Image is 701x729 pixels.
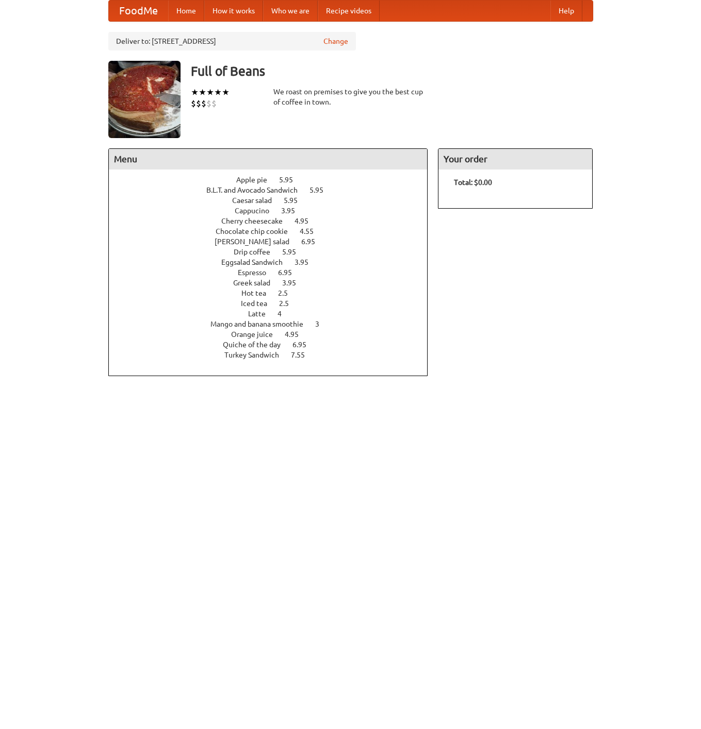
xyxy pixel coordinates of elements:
h4: Menu [109,149,428,169]
a: [PERSON_NAME] salad 6.95 [215,238,334,246]
a: Recipe videos [318,1,380,21]
span: 3.95 [295,258,319,266]
a: Greek salad 3.95 [233,279,315,287]
span: 4.55 [300,227,324,235]
span: 4.95 [285,330,309,338]
span: Mango and banana smoothie [210,320,314,328]
span: 3 [315,320,330,328]
a: B.L.T. and Avocado Sandwich 5.95 [206,186,343,194]
span: 4 [278,310,292,318]
a: FoodMe [109,1,168,21]
span: Apple pie [236,176,278,184]
li: ★ [214,87,222,98]
li: $ [191,98,196,109]
div: We roast on premises to give you the best cup of coffee in town. [273,87,428,107]
span: 6.95 [292,341,317,349]
span: 3.95 [281,207,305,215]
a: Apple pie 5.95 [236,176,312,184]
h3: Full of Beans [191,61,593,81]
li: $ [201,98,206,109]
span: Eggsalad Sandwich [221,258,293,266]
a: Help [550,1,582,21]
span: 2.5 [279,299,299,308]
h4: Your order [438,149,592,169]
li: $ [196,98,201,109]
span: 5.95 [279,176,303,184]
a: Espresso 6.95 [238,268,311,277]
span: 6.95 [301,238,325,246]
li: $ [206,98,211,109]
a: Who we are [263,1,318,21]
span: 5.95 [282,248,306,256]
span: Orange juice [231,330,283,338]
li: ★ [191,87,199,98]
span: 3.95 [282,279,306,287]
a: Cappucino 3.95 [235,207,314,215]
a: Chocolate chip cookie 4.55 [216,227,333,235]
span: 5.95 [284,196,308,205]
a: How it works [204,1,263,21]
span: Hot tea [241,289,276,297]
span: 7.55 [291,351,315,359]
span: Cherry cheesecake [221,217,293,225]
span: 4.95 [295,217,319,225]
li: $ [211,98,217,109]
a: Mango and banana smoothie 3 [210,320,338,328]
a: Cherry cheesecake 4.95 [221,217,328,225]
a: Eggsalad Sandwich 3.95 [221,258,328,266]
span: 5.95 [309,186,334,194]
span: Quiche of the day [223,341,291,349]
li: ★ [199,87,206,98]
span: Latte [248,310,276,318]
span: Drip coffee [234,248,281,256]
span: [PERSON_NAME] salad [215,238,300,246]
a: Drip coffee 5.95 [234,248,315,256]
a: Hot tea 2.5 [241,289,307,297]
li: ★ [206,87,214,98]
span: Turkey Sandwich [224,351,289,359]
a: Latte 4 [248,310,301,318]
span: B.L.T. and Avocado Sandwich [206,186,308,194]
a: Orange juice 4.95 [231,330,318,338]
span: Greek salad [233,279,281,287]
img: angular.jpg [108,61,181,138]
a: Iced tea 2.5 [241,299,308,308]
span: Cappucino [235,207,280,215]
a: Turkey Sandwich 7.55 [224,351,324,359]
span: Iced tea [241,299,278,308]
span: Caesar salad [232,196,282,205]
a: Quiche of the day 6.95 [223,341,325,349]
span: Chocolate chip cookie [216,227,298,235]
span: 6.95 [278,268,302,277]
b: Total: $0.00 [454,178,492,187]
a: Home [168,1,204,21]
a: Caesar salad 5.95 [232,196,317,205]
a: Change [323,36,348,46]
span: 2.5 [278,289,298,297]
li: ★ [222,87,230,98]
span: Espresso [238,268,276,277]
div: Deliver to: [STREET_ADDRESS] [108,32,356,50]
